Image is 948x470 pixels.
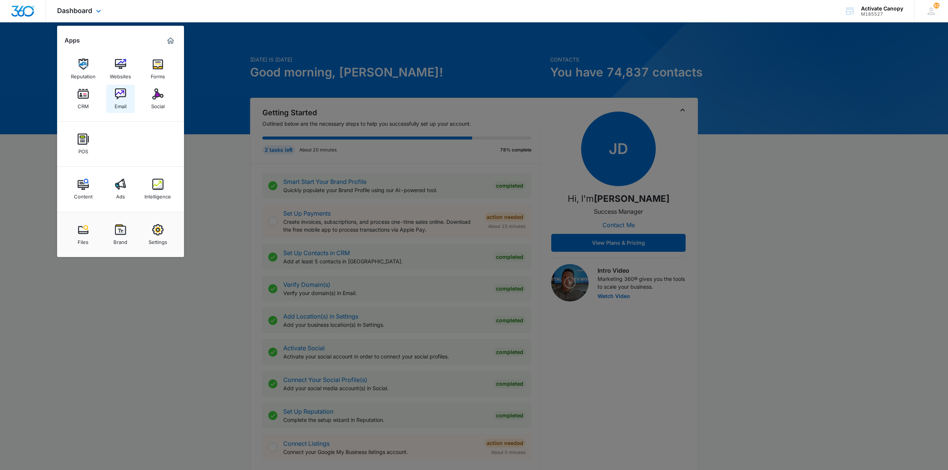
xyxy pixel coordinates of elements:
[861,6,903,12] div: account name
[69,175,97,203] a: Content
[113,235,127,245] div: Brand
[106,220,135,249] a: Brand
[144,55,172,83] a: Forms
[106,55,135,83] a: Websites
[69,85,97,113] a: CRM
[74,190,93,200] div: Content
[144,175,172,203] a: Intelligence
[65,37,80,44] h2: Apps
[933,3,939,9] div: notifications count
[106,85,135,113] a: Email
[144,190,171,200] div: Intelligence
[149,235,167,245] div: Settings
[78,145,88,154] div: POS
[165,35,177,47] a: Marketing 360® Dashboard
[861,12,903,17] div: account id
[69,220,97,249] a: Files
[933,3,939,9] span: 31
[115,100,127,109] div: Email
[144,85,172,113] a: Social
[151,70,165,79] div: Forms
[106,175,135,203] a: Ads
[78,100,89,109] div: CRM
[71,70,96,79] div: Reputation
[144,220,172,249] a: Settings
[116,190,125,200] div: Ads
[57,7,92,15] span: Dashboard
[110,70,131,79] div: Websites
[151,100,165,109] div: Social
[69,130,97,158] a: POS
[78,235,88,245] div: Files
[69,55,97,83] a: Reputation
